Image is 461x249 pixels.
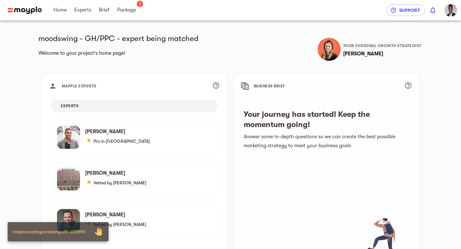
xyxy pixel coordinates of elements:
[38,33,228,44] h5: moodswing - GH/PPC - expert being matched
[8,6,42,14] img: Main logo
[425,3,441,18] button: show 0 new notifications
[91,224,106,239] button: Close
[386,4,425,16] button: Support
[38,49,228,58] h6: Welcome to your project's home page!
[52,204,217,237] a: [PERSON_NAME] Vetted by [PERSON_NAME]
[208,78,224,93] button: Your project's best candidates are selected based on the experience, skills and proven track reco...
[53,6,67,14] span: Home
[62,84,96,88] span: MAYPLE EXPERTS
[99,6,109,14] span: Brief
[343,44,422,48] span: Your personal growth strategist
[74,6,91,14] span: Experts
[318,38,341,61] img: Michal Meir
[61,101,78,111] span: EXPERTS
[244,132,409,150] h6: Answer some in-depth questions so we can create the best possible marketing strategy to meet your...
[400,78,416,93] button: Answer couple of questions to boost up your project performances!
[117,6,136,14] span: Package
[444,4,457,17] img: IJcsfwzvRDiurR3ulUJu
[244,109,409,130] h5: Your journey has started! Keep the momentum going!
[392,6,420,14] span: Support
[137,1,143,7] span: 1
[91,224,106,239] span: Stop Impersonation
[52,120,217,154] a: [PERSON_NAME] Pro in [GEOGRAPHIC_DATA]
[343,49,425,58] h6: [PERSON_NAME]
[254,84,285,88] span: BUSINESS BRIEF
[52,162,217,196] a: [PERSON_NAME] Vetted by [PERSON_NAME]
[13,229,85,234] span: Impersonating company with id 18996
